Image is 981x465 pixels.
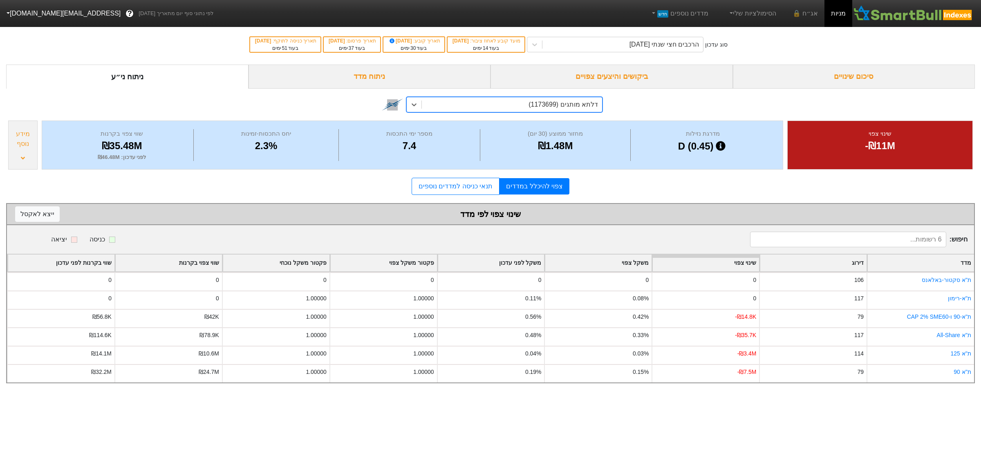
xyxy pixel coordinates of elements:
[306,313,326,321] div: 1.00000
[705,40,728,49] div: סוג עדכון
[382,94,403,115] img: tase link
[412,178,499,195] a: תנאי כניסה למדדים נוספים
[306,294,326,303] div: 1.00000
[490,65,733,89] div: ביקושים והיצעים צפויים
[633,349,649,358] div: 0.03%
[108,294,112,303] div: 0
[633,129,773,139] div: מדרגת נזילות
[452,37,520,45] div: מועד קובע לאחוז ציבור :
[255,38,273,44] span: [DATE]
[633,331,649,340] div: 0.33%
[867,255,974,271] div: Toggle SortBy
[858,368,864,376] div: 79
[525,349,541,358] div: 0.04%
[11,129,35,149] div: מידע נוסף
[139,9,213,18] span: לפי נתוני סוף יום מתאריך [DATE]
[951,350,971,357] a: ת''א 125
[52,153,191,161] div: לפני עדכון : ₪46.48M
[89,331,112,340] div: ₪114.6K
[633,139,773,154] div: D (0.45)
[223,255,329,271] div: Toggle SortBy
[306,349,326,358] div: 1.00000
[413,294,434,303] div: 1.00000
[128,8,132,19] span: ?
[737,368,757,376] div: -₪7.5M
[341,139,478,153] div: 7.4
[852,5,974,22] img: SmartBull
[525,313,541,321] div: 0.56%
[52,129,191,139] div: שווי צפוי בקרנות
[349,45,354,51] span: 37
[483,45,488,51] span: 14
[798,139,962,153] div: -₪11M
[948,295,971,302] a: ת''א-רימון
[431,276,434,284] div: 0
[735,331,756,340] div: -₪35.7K
[750,232,968,247] span: חיפוש :
[735,313,756,321] div: -₪14.8K
[329,38,346,44] span: [DATE]
[545,255,652,271] div: Toggle SortBy
[92,313,112,321] div: ₪56.8K
[204,313,219,321] div: ₪42K
[387,45,440,52] div: בעוד ימים
[413,313,434,321] div: 1.00000
[199,349,219,358] div: ₪10.6M
[306,368,326,376] div: 1.00000
[341,129,478,139] div: מספר ימי התכסות
[452,38,470,44] span: [DATE]
[633,294,649,303] div: 0.08%
[907,313,971,320] a: ת"א-90 ו-CAP 2% SME60
[633,313,649,321] div: 0.42%
[633,368,649,376] div: 0.15%
[254,45,316,52] div: בעוד ימים
[438,255,544,271] div: Toggle SortBy
[330,255,437,271] div: Toggle SortBy
[525,368,541,376] div: 0.19%
[51,235,67,244] div: יציאה
[196,129,336,139] div: יחס התכסות-זמינות
[753,276,756,284] div: 0
[91,368,112,376] div: ₪32.2M
[199,368,219,376] div: ₪24.7M
[499,178,569,194] a: צפוי להיכלל במדדים
[753,294,756,303] div: 0
[328,45,376,52] div: בעוד ימים
[91,349,112,358] div: ₪14.1M
[750,232,946,247] input: 6 רשומות...
[647,5,712,22] a: מדדים נוספיםחדש
[760,255,867,271] div: Toggle SortBy
[922,277,971,283] a: ת''א סקטור-באלאנס
[452,45,520,52] div: בעוד ימים
[854,349,864,358] div: 114
[216,276,219,284] div: 0
[525,294,541,303] div: 0.11%
[15,208,966,220] div: שינוי צפוי לפי מדד
[858,313,864,321] div: 79
[254,37,316,45] div: תאריך כניסה לתוקף :
[733,65,975,89] div: סיכום שינויים
[282,45,287,51] span: 51
[410,45,416,51] span: 30
[323,276,327,284] div: 0
[657,10,668,18] span: חדש
[937,332,971,338] a: ת''א All-Share
[216,294,219,303] div: 0
[108,276,112,284] div: 0
[306,331,326,340] div: 1.00000
[854,294,864,303] div: 117
[529,100,598,110] div: דלתא מותגים (1173699)
[646,276,649,284] div: 0
[413,368,434,376] div: 1.00000
[199,331,219,340] div: ₪78.9K
[8,255,114,271] div: Toggle SortBy
[413,349,434,358] div: 1.00000
[388,38,414,44] span: [DATE]
[6,65,249,89] div: ניתוח ני״ע
[90,235,105,244] div: כניסה
[387,37,440,45] div: תאריך קובע :
[15,206,60,222] button: ייצא לאקסל
[737,349,757,358] div: -₪3.4M
[854,276,864,284] div: 106
[538,276,542,284] div: 0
